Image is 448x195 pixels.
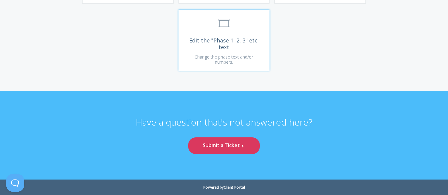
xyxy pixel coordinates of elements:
[6,174,24,192] iframe: Toggle Customer Support
[178,10,270,71] a: Edit the "Phase 1, 2, 3" etc. text Change the phase text and/or numbers.
[224,185,245,190] a: Client Portal
[203,186,245,189] li: Powered by
[188,37,260,51] span: Edit the "Phase 1, 2, 3" etc. text
[136,116,312,138] p: Have a question that's not answered here?
[195,54,253,65] span: Change the phase text and/or numbers.
[188,137,260,154] a: Submit a Ticket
